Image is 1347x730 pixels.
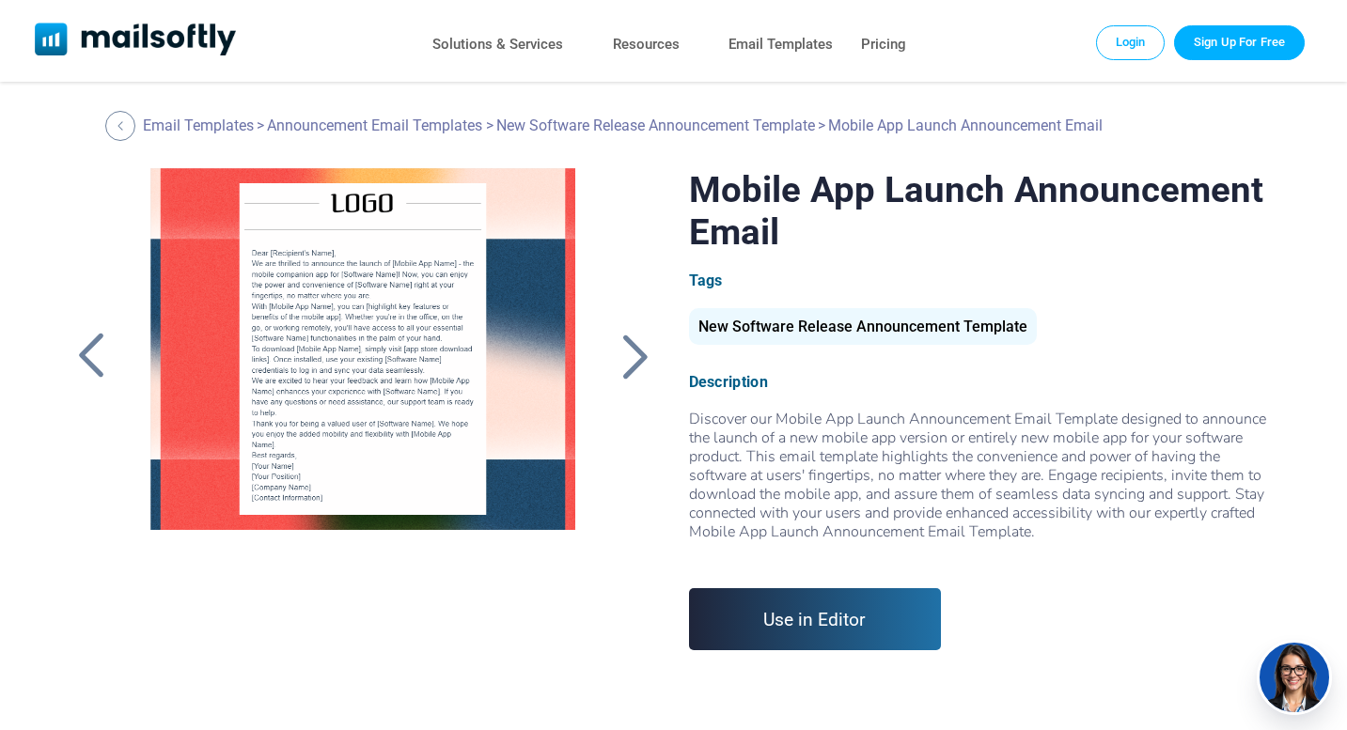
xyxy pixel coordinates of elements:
div: Description [689,373,1280,391]
a: Back [105,111,140,141]
a: Mailsoftly [35,23,237,59]
a: New Software Release Announcement Template [496,116,815,134]
a: Use in Editor [689,588,942,650]
a: Mobile App Launch Announcement Email [127,168,600,638]
h1: Mobile App Launch Announcement Email [689,168,1280,253]
a: Announcement Email Templates [267,116,482,134]
a: Solutions & Services [432,31,563,58]
a: Email Templates [143,116,254,134]
a: Back [611,332,658,381]
a: Trial [1174,25,1305,59]
a: Login [1096,25,1166,59]
div: New Software Release Announcement Template [689,308,1037,345]
a: Back [68,332,115,381]
a: New Software Release Announcement Template [689,325,1037,334]
a: Resources [613,31,680,58]
span: Discover our Mobile App Launch Announcement Email Template designed to announce the launch of a n... [689,409,1280,560]
a: Email Templates [728,31,833,58]
div: Tags [689,272,1280,289]
a: Pricing [861,31,906,58]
